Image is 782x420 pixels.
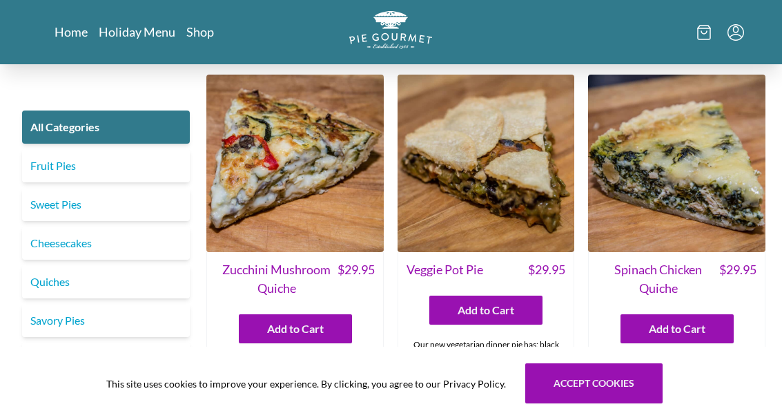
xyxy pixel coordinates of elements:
span: $ 29.95 [338,260,375,298]
span: $ 29.95 [719,260,756,298]
span: Veggie Pot Pie [407,260,483,279]
span: Add to Cart [649,321,705,337]
button: Menu [727,24,744,41]
a: Quiches [22,265,190,298]
button: Accept cookies [525,363,663,403]
button: Add to Cart [429,296,542,325]
a: Holiday Menu [22,343,190,376]
button: Add to Cart [620,314,734,343]
img: Spinach Chicken Quiche [588,75,765,252]
img: logo [349,11,432,49]
span: Spinach Chicken Quiche [597,260,719,298]
a: Shop [186,23,214,40]
a: Sweet Pies [22,188,190,221]
span: $ 29.95 [528,260,565,279]
a: Fruit Pies [22,149,190,182]
a: All Categories [22,111,190,144]
a: Savory Pies [22,304,190,337]
img: Veggie Pot Pie [398,75,575,252]
button: Add to Cart [239,314,352,343]
div: Our new vegetarian dinner pie has: black peas, [DEMOGRAPHIC_DATA] peas, peas, green beans, carrot... [398,333,574,419]
a: Logo [349,11,432,53]
span: Add to Cart [458,302,514,318]
a: Holiday Menu [99,23,175,40]
a: Cheesecakes [22,227,190,260]
span: Add to Cart [267,321,324,337]
span: This site uses cookies to improve your experience. By clicking, you agree to our Privacy Policy. [106,376,506,391]
img: Zucchini Mushroom Quiche [206,75,384,252]
a: Home [55,23,88,40]
span: Zucchini Mushroom Quiche [215,260,338,298]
